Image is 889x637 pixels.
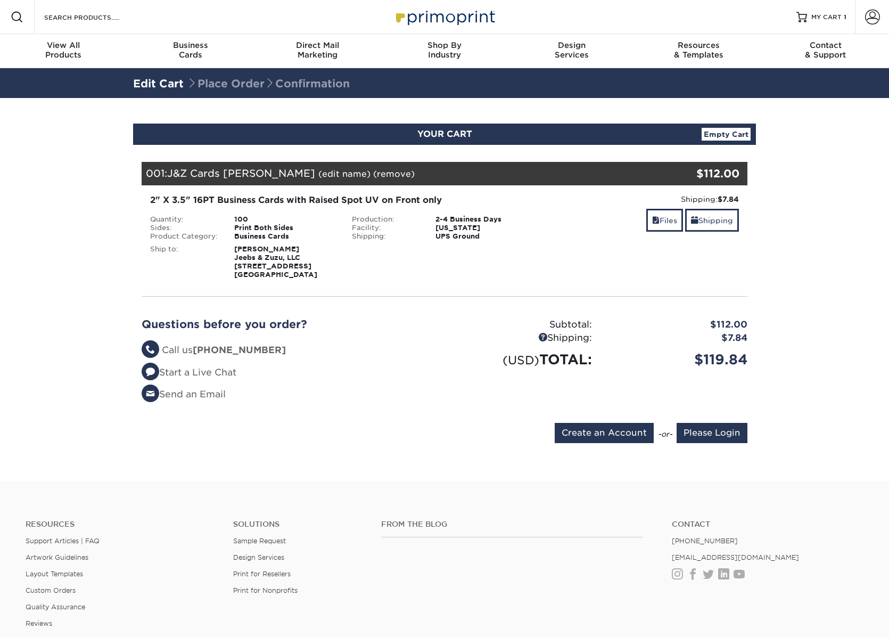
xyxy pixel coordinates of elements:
a: DesignServices [508,34,635,68]
div: 2" X 3.5" 16PT Business Cards with Raised Spot UV on Front only [150,194,537,207]
a: Layout Templates [26,570,83,578]
h2: Questions before you order? [142,318,437,331]
input: Please Login [677,423,747,443]
h4: Solutions [233,520,365,529]
span: Business [127,40,254,50]
a: [PHONE_NUMBER] [672,537,738,545]
div: Production: [344,215,428,224]
a: Start a Live Chat [142,367,236,378]
span: Resources [635,40,762,50]
a: Shop ByIndustry [381,34,508,68]
a: Contact& Support [762,34,889,68]
div: UPS Ground [427,232,545,241]
span: YOUR CART [417,129,472,139]
span: Contact [762,40,889,50]
input: Create an Account [555,423,654,443]
h4: From the Blog [381,520,643,529]
div: Shipping: [444,331,600,345]
a: Reviews [26,619,52,627]
div: Quantity: [142,215,226,224]
div: Subtotal: [444,318,600,332]
div: $112.00 [646,166,739,182]
div: 001: [142,162,646,185]
div: $112.00 [600,318,755,332]
strong: [PHONE_NUMBER] [193,345,286,355]
div: Ship to: [142,245,226,279]
span: 1 [844,13,846,21]
a: Files [646,209,683,232]
a: Empty Cart [702,128,751,141]
span: Direct Mail [254,40,381,50]
div: Shipping: [344,232,428,241]
div: [US_STATE] [427,224,545,232]
span: files [652,216,660,225]
a: Sample Request [233,537,286,545]
a: Resources& Templates [635,34,762,68]
div: $119.84 [600,349,755,370]
div: 2-4 Business Days [427,215,545,224]
div: Sides: [142,224,226,232]
a: Artwork Guidelines [26,553,88,561]
a: Print for Nonprofits [233,586,298,594]
strong: $7.84 [718,195,739,203]
a: Custom Orders [26,586,76,594]
span: J&Z Cards [PERSON_NAME] [167,167,315,179]
div: Business Cards [226,232,344,241]
span: Shop By [381,40,508,50]
div: TOTAL: [444,349,600,370]
em: -or- [658,430,672,438]
h4: Resources [26,520,217,529]
div: Product Category: [142,232,226,241]
div: Marketing [254,40,381,60]
input: SEARCH PRODUCTS..... [43,11,147,23]
a: Contact [672,520,863,529]
a: Edit Cart [133,77,184,90]
a: Shipping [685,209,739,232]
a: Print for Resellers [233,570,291,578]
img: Primoprint [391,5,498,28]
a: BusinessCards [127,34,254,68]
div: Facility: [344,224,428,232]
div: Print Both Sides [226,224,344,232]
div: 100 [226,215,344,224]
a: (edit name) [318,169,371,179]
div: Cards [127,40,254,60]
li: Call us [142,344,437,357]
a: [EMAIL_ADDRESS][DOMAIN_NAME] [672,553,799,561]
small: (USD) [503,353,539,367]
div: & Templates [635,40,762,60]
div: Shipping: [553,194,739,205]
strong: [PERSON_NAME] Jeebs & Zuzu, LLC [STREET_ADDRESS] [GEOGRAPHIC_DATA] [234,245,317,279]
span: MY CART [811,13,842,22]
div: & Support [762,40,889,60]
span: Design [508,40,635,50]
a: Send an Email [142,389,226,399]
a: Design Services [233,553,284,561]
a: Quality Assurance [26,603,85,611]
div: Industry [381,40,508,60]
div: Services [508,40,635,60]
a: Support Articles | FAQ [26,537,100,545]
div: $7.84 [600,331,755,345]
span: shipping [691,216,698,225]
a: Direct MailMarketing [254,34,381,68]
a: (remove) [373,169,415,179]
span: Place Order Confirmation [187,77,350,90]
